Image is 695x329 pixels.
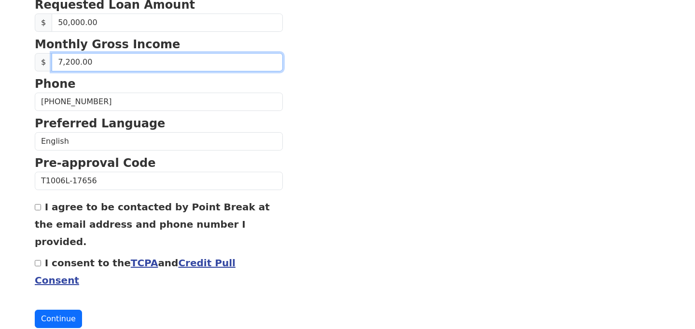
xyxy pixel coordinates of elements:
[35,36,283,53] p: Monthly Gross Income
[131,257,158,269] a: TCPA
[35,117,165,130] strong: Preferred Language
[35,53,52,71] span: $
[52,53,283,71] input: 0.00
[35,14,52,32] span: $
[35,93,283,111] input: Phone
[35,156,156,170] strong: Pre-approval Code
[35,77,76,91] strong: Phone
[35,257,236,286] label: I consent to the and
[35,172,283,190] input: Pre-approval Code
[35,310,82,328] button: Continue
[35,201,270,247] label: I agree to be contacted by Point Break at the email address and phone number I provided.
[52,14,283,32] input: Requested Loan Amount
